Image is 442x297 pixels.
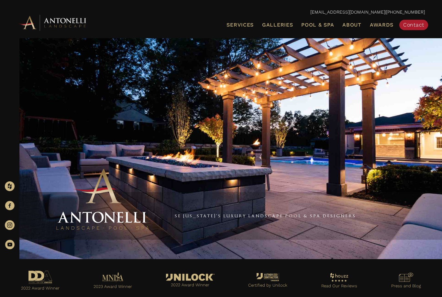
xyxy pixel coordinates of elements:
img: Antonelli Horizontal Logo [17,14,88,31]
span: Galleries [262,22,293,28]
a: Go to https://antonellilandscape.com/unilock-authorized-contractor/ [238,271,298,291]
a: [PHONE_NUMBER] [386,9,425,15]
a: [EMAIL_ADDRESS][DOMAIN_NAME] [310,9,385,15]
a: Go to https://www.houzz.com/professionals/landscape-architects-and-landscape-designers/antonelli-... [311,271,368,292]
a: Go to https://antonellilandscape.com/pool-and-spa/executive-sweet/ [11,269,70,294]
a: Awards [367,21,396,29]
a: Go to https://antonellilandscape.com/featured-projects/the-white-house/ [155,272,225,291]
a: About [340,21,364,29]
img: Antonelli Stacked Logo [54,166,151,233]
span: Pool & Spa [301,22,334,28]
span: Services [227,22,254,28]
a: Galleries [260,21,295,29]
span: Awards [370,22,393,28]
p: | [17,8,425,17]
a: Go to https://antonellilandscape.com/press-media/ [381,271,431,291]
a: Pool & Spa [299,21,337,29]
span: Contact [403,22,424,28]
a: Go to https://antonellilandscape.com/pool-and-spa/dont-stop-believing/ [83,270,143,292]
a: Contact [399,20,428,30]
a: SE [US_STATE]'s Luxury Landscape Pool & Spa Designers [175,213,356,218]
span: About [342,22,361,28]
a: Services [224,21,256,29]
img: Houzz [5,181,15,191]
